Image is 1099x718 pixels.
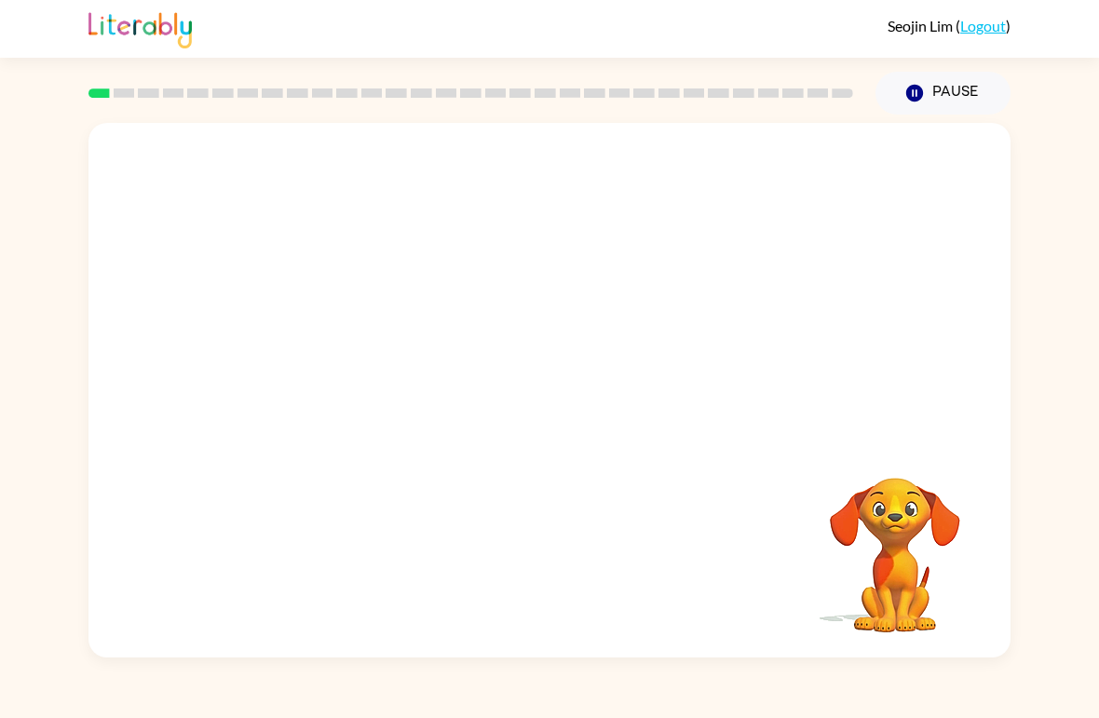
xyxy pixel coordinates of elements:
[88,7,192,48] img: Literably
[960,17,1006,34] a: Logout
[875,72,1011,115] button: Pause
[802,449,988,635] video: Your browser must support playing .mp4 files to use Literably. Please try using another browser.
[888,17,956,34] span: Seojin Lim
[888,17,1011,34] div: ( )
